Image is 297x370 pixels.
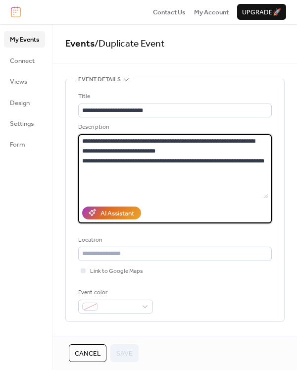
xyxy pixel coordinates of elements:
[65,35,95,53] a: Events
[78,122,270,132] div: Description
[194,7,229,17] a: My Account
[78,92,270,102] div: Title
[242,7,281,17] span: Upgrade 🚀
[11,6,21,17] img: logo
[4,136,45,152] a: Form
[153,7,186,17] a: Contact Us
[10,77,27,87] span: Views
[95,35,165,53] span: / Duplicate Event
[75,349,100,359] span: Cancel
[10,56,35,66] span: Connect
[4,115,45,131] a: Settings
[10,140,25,150] span: Form
[10,35,39,45] span: My Events
[237,4,286,20] button: Upgrade🚀
[78,235,270,245] div: Location
[10,119,34,129] span: Settings
[4,73,45,89] a: Views
[69,344,106,362] button: Cancel
[78,333,120,343] span: Date and time
[4,53,45,68] a: Connect
[90,266,143,276] span: Link to Google Maps
[100,209,134,218] div: AI Assistant
[4,95,45,110] a: Design
[10,98,30,108] span: Design
[78,288,151,298] div: Event color
[78,75,121,85] span: Event details
[82,207,141,219] button: AI Assistant
[4,31,45,47] a: My Events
